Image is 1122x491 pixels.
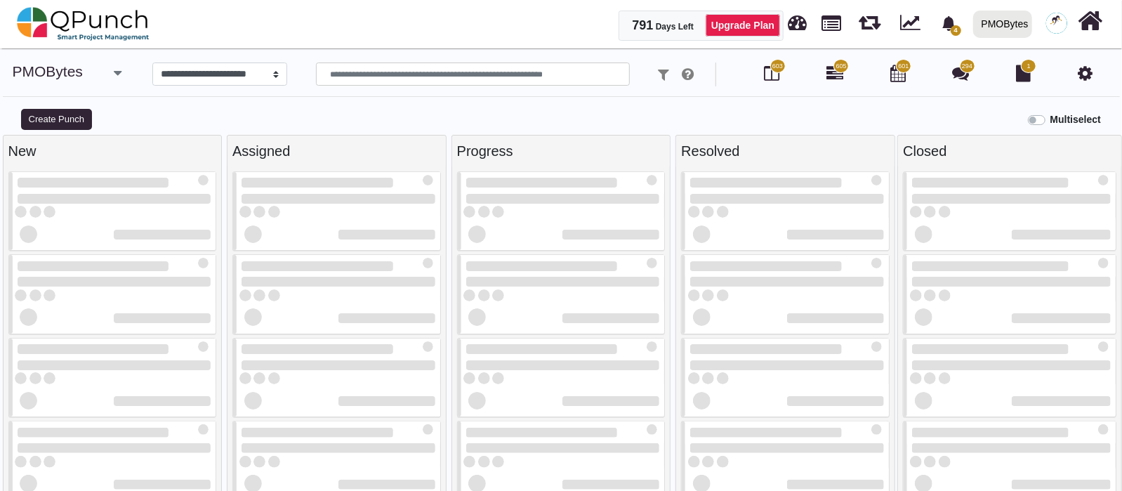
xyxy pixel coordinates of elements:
[982,12,1029,37] div: PMOBytes
[1027,62,1031,72] span: 1
[898,62,909,72] span: 601
[826,70,843,81] a: 605
[788,8,807,30] span: Dashboard
[457,140,666,162] div: Progress
[822,9,842,31] span: Projects
[13,63,83,79] a: PMOBytes
[1046,13,1067,34] span: Aamir Pmobytes
[17,3,150,45] img: qpunch-sp.fa6292f.png
[967,1,1038,47] a: PMOBytes
[1078,8,1103,34] i: Home
[681,140,890,162] div: Resolved
[953,65,970,81] i: Punch Discussion
[826,65,843,81] i: Gantt
[1038,1,1076,46] a: avatar
[836,62,847,72] span: 605
[232,140,441,162] div: Assigned
[890,65,906,81] i: Calendar
[903,140,1116,162] div: Closed
[1050,114,1101,125] b: Multiselect
[859,7,880,30] span: Iteration
[933,1,968,45] a: bell fill4
[682,67,694,81] i: e.g: punch or !ticket or &category or #label or @username or $priority or *iteration or ^addition...
[8,140,217,162] div: New
[1016,65,1031,81] i: Document Library
[656,22,694,32] span: Days Left
[772,62,783,72] span: 603
[1046,13,1067,34] img: avatar
[633,18,654,32] span: 791
[893,1,933,47] div: Dynamic Report
[937,11,961,36] div: Notification
[942,16,956,31] svg: bell fill
[765,65,780,81] i: Board
[951,25,961,36] span: 4
[21,109,92,130] button: Create Punch
[706,14,780,37] a: Upgrade Plan
[962,62,972,72] span: 294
